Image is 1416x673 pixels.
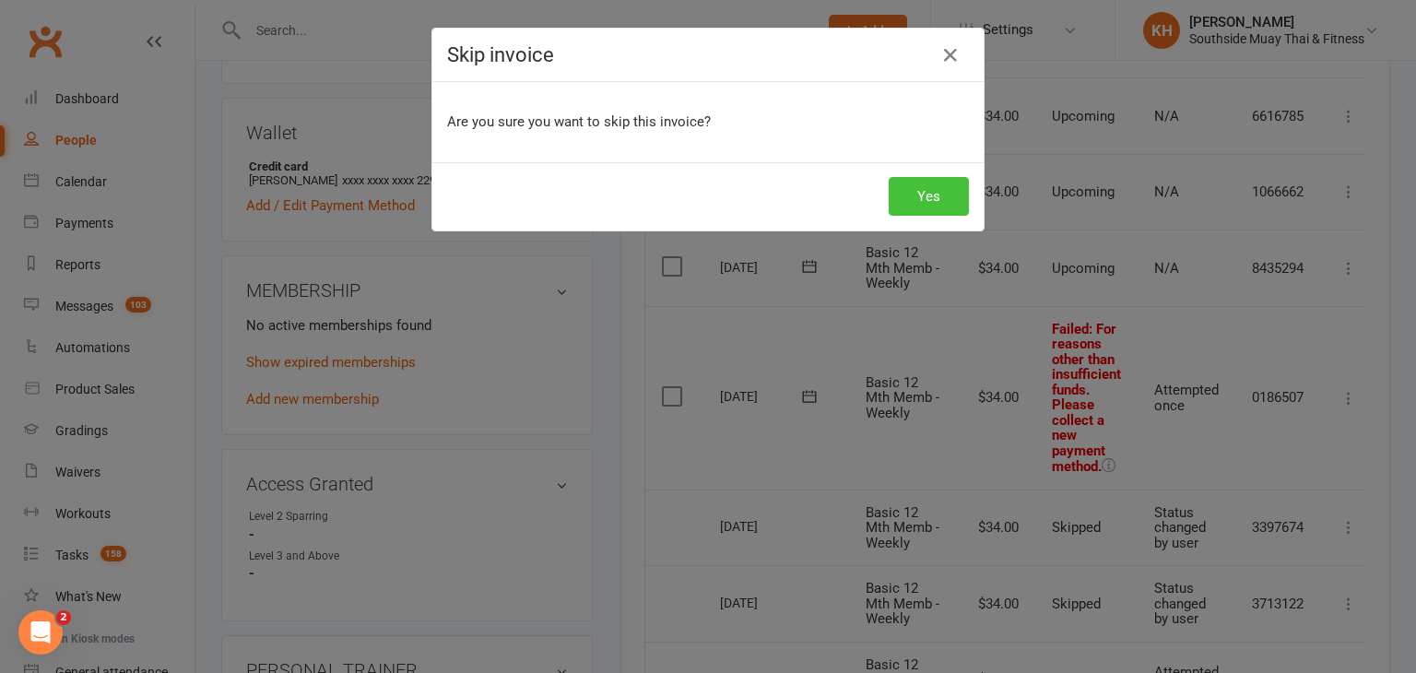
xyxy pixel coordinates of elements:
button: Yes [889,177,969,216]
iframe: Intercom live chat [18,610,63,655]
button: Close [936,41,965,70]
span: 2 [56,610,71,625]
span: Are you sure you want to skip this invoice? [447,113,711,130]
h4: Skip invoice [447,43,969,66]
